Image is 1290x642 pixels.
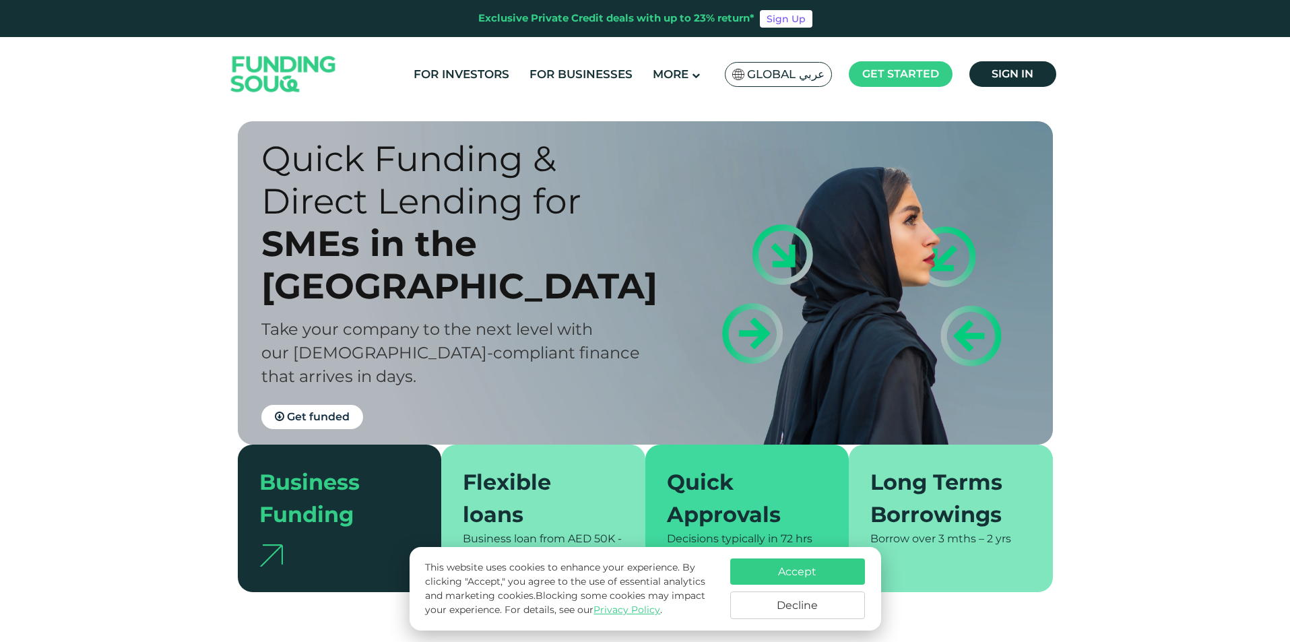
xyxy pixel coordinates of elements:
[747,67,825,82] span: Global عربي
[781,532,812,545] span: 72 hrs
[653,67,688,81] span: More
[410,63,513,86] a: For Investors
[425,589,705,616] span: Blocking some cookies may impact your experience.
[463,466,608,531] div: Flexible loans
[730,558,865,585] button: Accept
[478,11,754,26] div: Exclusive Private Credit deals with up to 23% return*
[870,532,936,545] span: Borrow over
[667,532,778,545] span: Decisions typically in
[992,67,1033,80] span: Sign in
[425,560,716,617] p: This website uses cookies to enhance your experience. By clicking "Accept," you agree to the use ...
[261,222,669,307] div: SMEs in the [GEOGRAPHIC_DATA]
[259,544,283,567] img: arrow
[261,405,363,429] a: Get funded
[862,67,939,80] span: Get started
[593,604,660,616] a: Privacy Policy
[261,319,640,386] span: Take your company to the next level with our [DEMOGRAPHIC_DATA]-compliant finance that arrives in...
[505,604,662,616] span: For details, see our .
[259,466,404,531] div: Business Funding
[760,10,812,28] a: Sign Up
[463,532,565,545] span: Business loan from
[730,591,865,619] button: Decline
[870,466,1015,531] div: Long Terms Borrowings
[732,69,744,80] img: SA Flag
[287,410,350,423] span: Get funded
[261,137,669,222] div: Quick Funding & Direct Lending for
[526,63,636,86] a: For Businesses
[218,40,350,108] img: Logo
[938,532,1011,545] span: 3 mths – 2 yrs
[969,61,1056,87] a: Sign in
[667,466,812,531] div: Quick Approvals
